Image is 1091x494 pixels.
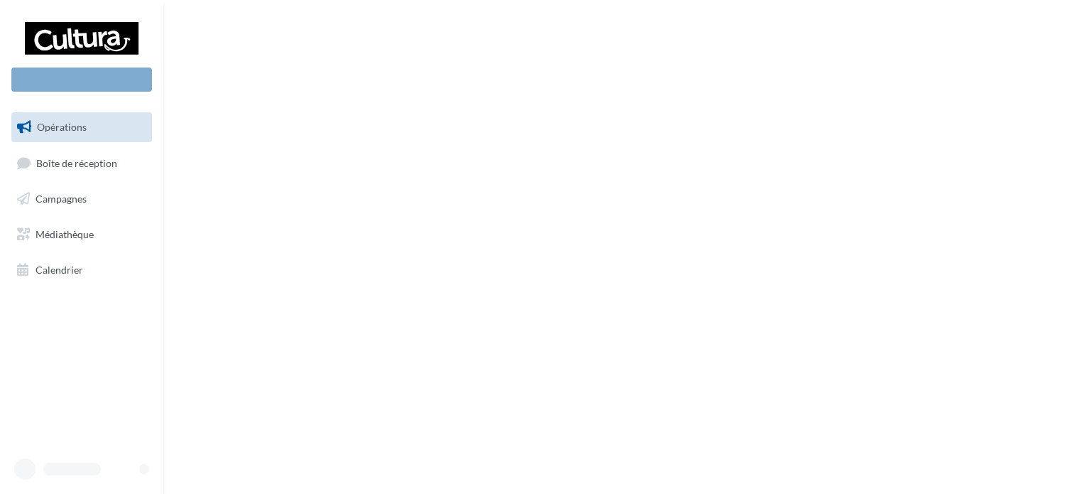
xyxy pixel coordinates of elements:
div: Nouvelle campagne [11,68,152,92]
a: Opérations [9,112,155,142]
span: Médiathèque [36,228,94,240]
span: Campagnes [36,193,87,205]
span: Opérations [37,121,87,133]
span: Boîte de réception [36,156,117,168]
a: Campagnes [9,184,155,214]
span: Calendrier [36,263,83,275]
a: Boîte de réception [9,148,155,178]
a: Médiathèque [9,220,155,249]
a: Calendrier [9,255,155,285]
